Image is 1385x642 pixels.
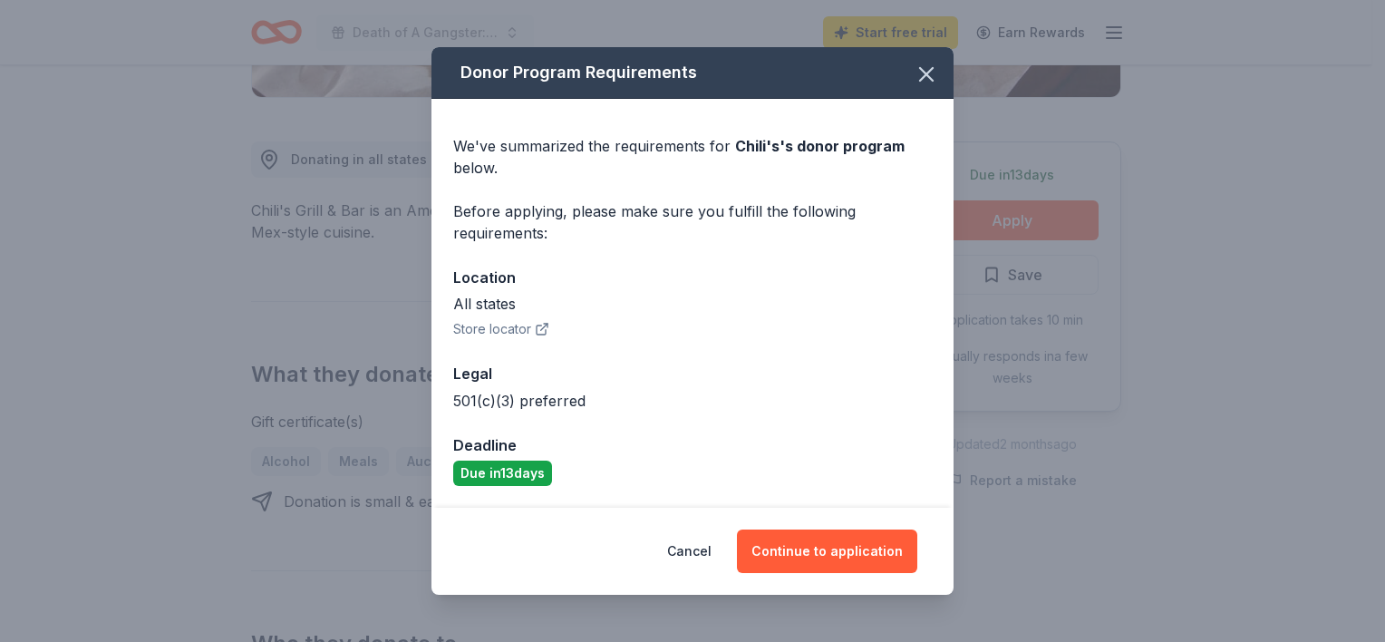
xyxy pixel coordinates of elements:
[737,530,917,573] button: Continue to application
[453,318,549,340] button: Store locator
[453,362,932,385] div: Legal
[453,293,932,315] div: All states
[431,47,954,99] div: Donor Program Requirements
[453,200,932,244] div: Before applying, please make sure you fulfill the following requirements:
[453,461,552,486] div: Due in 13 days
[453,266,932,289] div: Location
[453,433,932,457] div: Deadline
[453,135,932,179] div: We've summarized the requirements for below.
[735,137,905,155] span: Chili's 's donor program
[453,390,932,412] div: 501(c)(3) preferred
[667,530,712,573] button: Cancel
